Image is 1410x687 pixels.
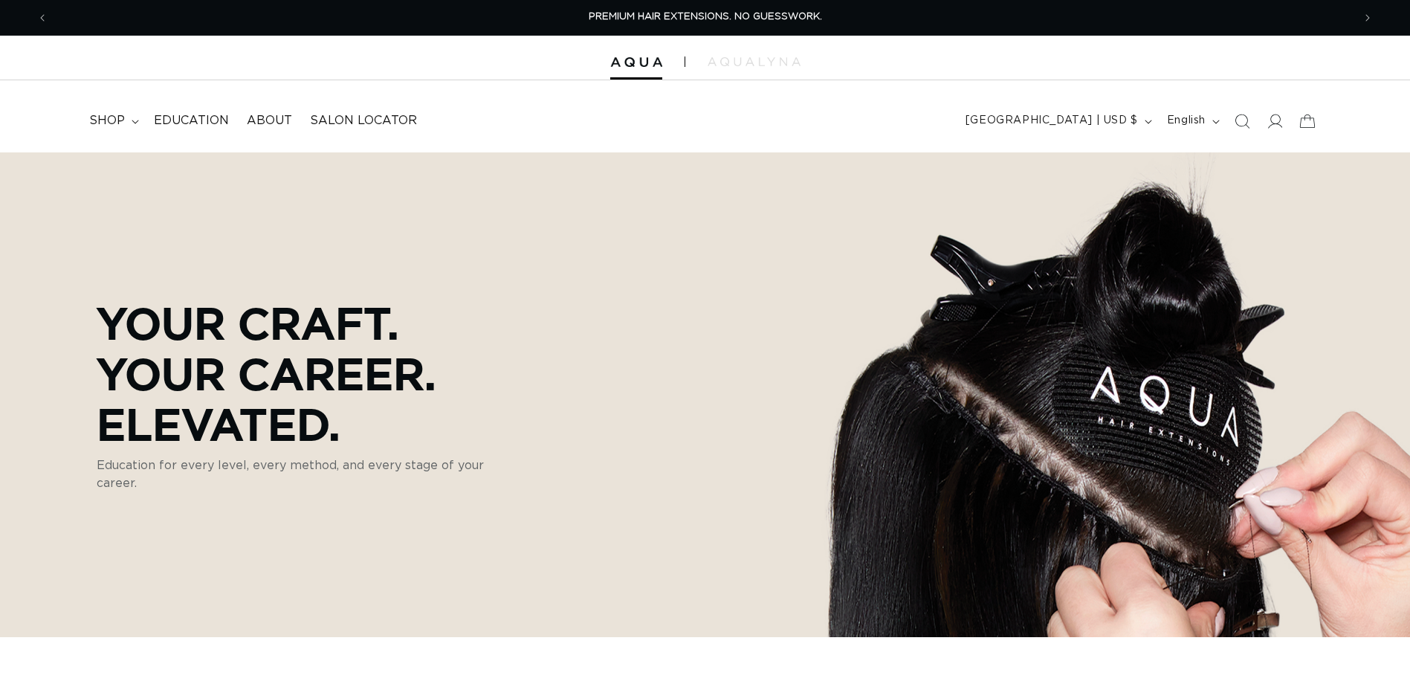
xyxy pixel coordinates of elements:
[247,113,292,129] span: About
[966,113,1138,129] span: [GEOGRAPHIC_DATA] | USD $
[301,104,426,138] a: Salon Locator
[1158,107,1226,135] button: English
[310,113,417,129] span: Salon Locator
[708,57,801,66] img: aqualyna.com
[589,12,822,22] span: PREMIUM HAIR EXTENSIONS. NO GUESSWORK.
[1167,113,1206,129] span: English
[80,104,145,138] summary: shop
[26,4,59,32] button: Previous announcement
[97,457,520,492] p: Education for every level, every method, and every stage of your career.
[145,104,238,138] a: Education
[610,57,662,68] img: Aqua Hair Extensions
[89,113,125,129] span: shop
[238,104,301,138] a: About
[97,297,520,449] p: Your Craft. Your Career. Elevated.
[1351,4,1384,32] button: Next announcement
[154,113,229,129] span: Education
[957,107,1158,135] button: [GEOGRAPHIC_DATA] | USD $
[1226,105,1258,138] summary: Search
